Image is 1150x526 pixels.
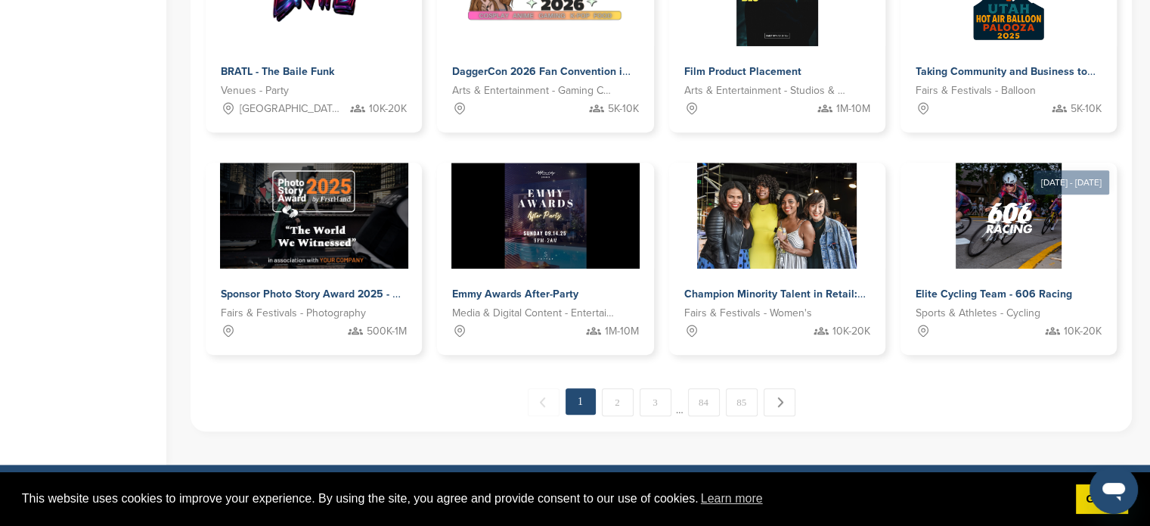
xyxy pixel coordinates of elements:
span: This website uses cookies to improve your experience. By using the site, you agree and provide co... [22,487,1064,510]
span: Fairs & Festivals - Photography [221,305,366,322]
span: 1M-10M [836,101,870,117]
img: Sponsorpitch & [697,163,856,269]
span: Arts & Entertainment - Gaming Conventions [452,82,615,99]
span: … [676,388,683,416]
a: 85 [726,388,758,416]
span: [GEOGRAPHIC_DATA], [GEOGRAPHIC_DATA] [240,101,342,117]
iframe: Button to launch messaging window [1090,465,1138,514]
a: dismiss cookie message [1076,484,1128,515]
span: Venues - Party [221,82,289,99]
span: DaggerCon 2026 Fan Convention in [GEOGRAPHIC_DATA], [GEOGRAPHIC_DATA] [452,65,854,78]
a: 2 [602,388,634,416]
a: [DATE] - [DATE] Sponsorpitch & Elite Cycling Team - 606 Racing Sports & Athletes - Cycling 10K-20K [900,139,1117,355]
span: 5K-10K [608,101,639,117]
a: Sponsorpitch & Emmy Awards After-Party Media & Digital Content - Entertainment 1M-10M [437,163,653,355]
img: Sponsorpitch & [956,163,1062,269]
span: ← Previous [528,388,560,416]
img: Sponsorpitch & [220,163,408,269]
span: Sports & Athletes - Cycling [916,305,1040,322]
a: 3 [640,388,671,416]
span: Emmy Awards After-Party [452,288,578,300]
em: 1 [566,388,596,415]
span: 10K-20K [1064,323,1102,340]
span: Media & Digital Content - Entertainment [452,305,615,322]
span: Film Product Placement [684,65,801,78]
span: BRATL - The Baile Funk [221,65,334,78]
a: learn more about cookies [699,487,765,510]
span: Fairs & Festivals - Women's [684,305,812,322]
a: Next → [764,388,795,416]
span: 10K-20K [369,101,407,117]
img: Sponsorpitch & [451,163,640,269]
span: 10K-20K [832,323,870,340]
span: Fairs & Festivals - Balloon [916,82,1036,99]
span: 500K-1M [367,323,407,340]
span: Elite Cycling Team - 606 Racing [916,288,1072,300]
span: 5K-10K [1071,101,1102,117]
span: Sponsor Photo Story Award 2025 - Empower the 6th Annual Global Storytelling Competition [221,288,671,300]
a: Sponsorpitch & Champion Minority Talent in Retail: [GEOGRAPHIC_DATA], [GEOGRAPHIC_DATA] & [GEOGRA... [669,163,885,355]
div: [DATE] - [DATE] [1034,170,1109,195]
span: 1M-10M [605,323,639,340]
a: 84 [688,388,720,416]
a: Sponsorpitch & Sponsor Photo Story Award 2025 - Empower the 6th Annual Global Storytelling Compet... [206,163,422,355]
span: Arts & Entertainment - Studios & Production Co's [684,82,848,99]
